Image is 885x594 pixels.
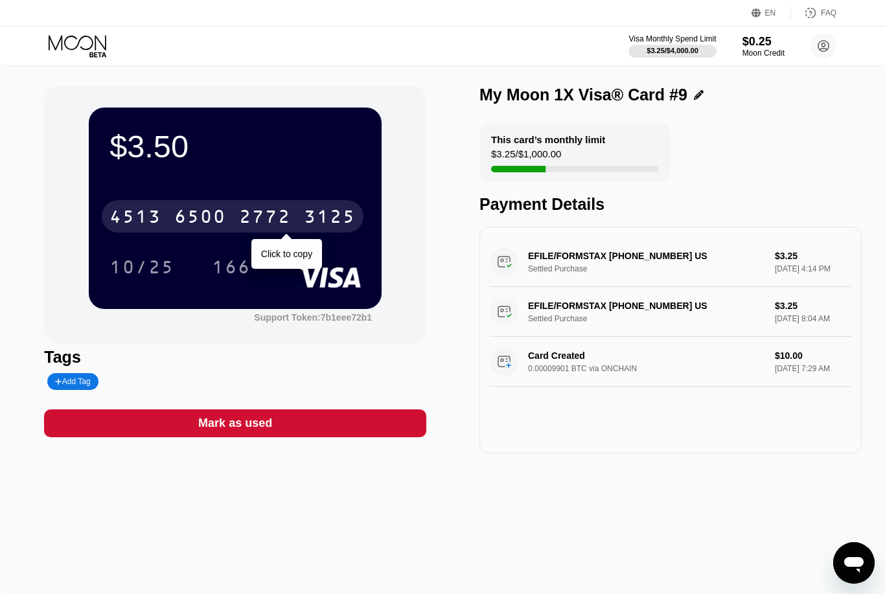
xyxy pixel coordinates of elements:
[261,249,312,259] div: Click to copy
[752,6,791,19] div: EN
[212,258,251,279] div: 166
[47,373,98,390] div: Add Tag
[55,377,90,386] div: Add Tag
[647,47,698,54] div: $3.25 / $4,000.00
[491,134,605,145] div: This card’s monthly limit
[742,35,785,58] div: $0.25Moon Credit
[109,258,174,279] div: 10/25
[833,542,875,584] iframe: Button to launch messaging window, conversation in progress
[628,34,716,43] div: Visa Monthly Spend Limit
[44,348,426,367] div: Tags
[102,200,363,233] div: 4513650027723125
[742,49,785,58] div: Moon Credit
[202,251,260,283] div: 166
[109,208,161,229] div: 4513
[742,35,785,49] div: $0.25
[198,416,272,431] div: Mark as used
[44,409,426,437] div: Mark as used
[100,251,184,283] div: 10/25
[491,148,561,166] div: $3.25 / $1,000.00
[791,6,836,19] div: FAQ
[239,208,291,229] div: 2772
[479,86,687,104] div: My Moon 1X Visa® Card #9
[479,195,862,214] div: Payment Details
[254,312,372,323] div: Support Token:7b1eee72b1
[304,208,356,229] div: 3125
[254,312,372,323] div: Support Token: 7b1eee72b1
[109,128,361,165] div: $3.50
[628,34,716,58] div: Visa Monthly Spend Limit$3.25/$4,000.00
[821,8,836,17] div: FAQ
[765,8,776,17] div: EN
[174,208,226,229] div: 6500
